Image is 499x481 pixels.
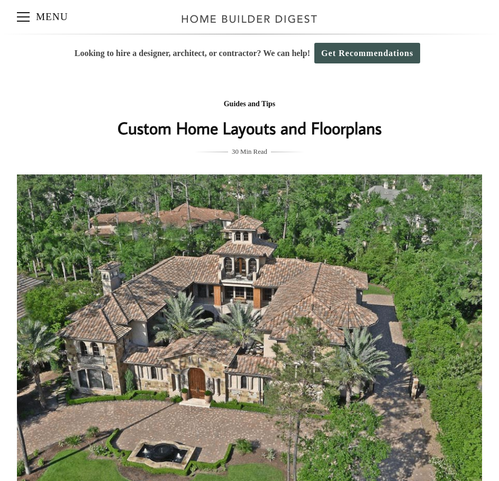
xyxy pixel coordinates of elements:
[39,115,461,141] h1: Custom Home Layouts and Floorplans
[232,146,267,158] span: 30 Min Read
[177,8,322,29] img: Home Builder Digest
[224,100,276,108] a: Guides and Tips
[17,16,30,17] span: Menu
[314,43,420,63] a: Get Recommendations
